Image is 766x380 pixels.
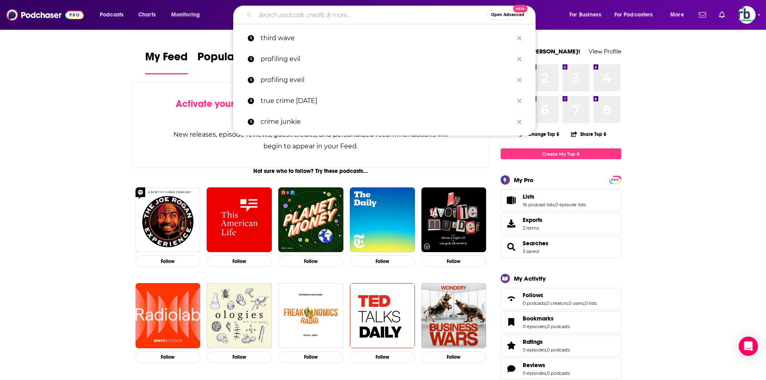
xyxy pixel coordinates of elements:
[546,370,547,376] span: ,
[554,202,555,207] span: ,
[523,370,546,376] a: 0 episodes
[564,8,611,21] button: open menu
[207,187,272,253] img: This American Life
[233,70,536,90] a: profiling eveil
[166,8,210,21] button: open menu
[136,255,201,267] button: Follow
[261,90,513,111] p: true crime today
[100,9,123,21] span: Podcasts
[523,240,548,247] a: Searches
[571,126,607,142] button: Share Top 8
[610,177,620,183] span: PRO
[350,187,415,253] img: The Daily
[503,241,520,253] a: Searches
[546,324,547,329] span: ,
[569,300,584,306] a: 0 users
[501,47,580,55] a: Welcome [PERSON_NAME]!
[514,176,534,184] div: My Pro
[278,187,343,253] img: Planet Money
[207,283,272,348] img: Ologies with Alie Ward
[145,50,188,68] span: My Feed
[555,202,586,207] a: 0 episode lists
[614,9,653,21] span: For Podcasters
[569,9,601,21] span: For Business
[523,193,534,200] span: Lists
[546,347,547,353] span: ,
[350,283,415,348] img: TED Talks Daily
[503,363,520,374] a: Reviews
[546,300,568,306] a: 0 creators
[94,8,134,21] button: open menu
[241,6,543,24] div: Search podcasts, credits, & more...
[176,98,258,110] span: Activate your Feed
[546,300,546,306] span: ,
[197,50,266,68] span: Popular Feed
[350,255,415,267] button: Follow
[421,255,487,267] button: Follow
[421,351,487,363] button: Follow
[670,9,684,21] span: More
[421,283,487,348] img: Business Wars
[501,311,621,333] span: Bookmarks
[501,236,621,258] span: Searches
[171,9,200,21] span: Monitoring
[278,351,343,363] button: Follow
[233,111,536,132] a: crime junkie
[501,358,621,380] span: Reviews
[503,293,520,304] a: Follows
[6,7,84,23] img: Podchaser - Follow, Share and Rate Podcasts
[207,255,272,267] button: Follow
[523,347,546,353] a: 0 episodes
[233,28,536,49] a: third wave
[350,351,415,363] button: Follow
[738,6,756,24] button: Show profile menu
[255,8,487,21] input: Search podcasts, credits, & more...
[133,8,160,21] a: Charts
[261,70,513,90] p: profiling eveil
[523,324,546,329] a: 0 episodes
[523,249,539,254] a: 3 saved
[233,49,536,70] a: profiling evil
[138,9,156,21] span: Charts
[278,255,343,267] button: Follow
[523,338,570,345] a: Ratings
[503,195,520,206] a: Lists
[501,148,621,159] a: Create My Top 8
[523,315,554,322] span: Bookmarks
[523,202,554,207] a: 16 podcast lists
[487,10,528,20] button: Open AdvancedNew
[513,5,528,12] span: New
[261,111,513,132] p: crime junkie
[261,28,513,49] p: third wave
[261,49,513,70] p: profiling evil
[523,362,545,369] span: Reviews
[523,216,542,224] span: Exports
[523,292,597,299] a: Follows
[665,8,694,21] button: open menu
[501,213,621,234] a: Exports
[523,292,543,299] span: Follows
[501,335,621,356] span: Ratings
[278,283,343,348] img: Freakonomics Radio
[547,324,570,329] a: 0 podcasts
[739,337,758,356] div: Open Intercom Messenger
[501,288,621,310] span: Follows
[136,283,201,348] img: Radiolab
[523,338,543,345] span: Ratings
[136,187,201,253] a: The Joe Rogan Experience
[421,187,487,253] img: My Favorite Murder with Karen Kilgariff and Georgia Hardstark
[515,129,565,139] button: Change Top 8
[523,315,570,322] a: Bookmarks
[716,8,728,22] a: Show notifications dropdown
[523,300,546,306] a: 0 podcasts
[207,351,272,363] button: Follow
